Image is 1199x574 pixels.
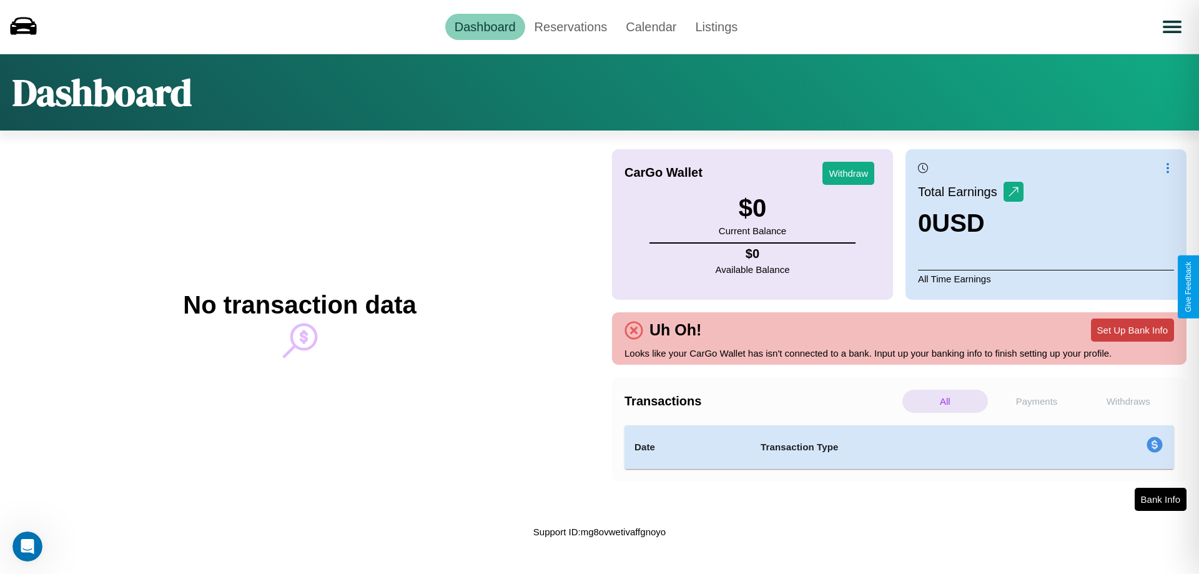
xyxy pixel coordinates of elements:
[918,209,1024,237] h3: 0 USD
[624,166,703,180] h4: CarGo Wallet
[1091,319,1174,342] button: Set Up Bank Info
[616,14,686,40] a: Calendar
[1155,9,1190,44] button: Open menu
[716,261,790,278] p: Available Balance
[822,162,874,185] button: Withdraw
[918,181,1004,203] p: Total Earnings
[445,14,525,40] a: Dashboard
[183,291,416,319] h2: No transaction data
[624,394,899,408] h4: Transactions
[525,14,617,40] a: Reservations
[624,425,1174,469] table: simple table
[12,532,42,562] iframe: Intercom live chat
[719,194,786,222] h3: $ 0
[994,390,1080,413] p: Payments
[1184,262,1193,312] div: Give Feedback
[918,270,1174,287] p: All Time Earnings
[12,67,192,118] h1: Dashboard
[716,247,790,261] h4: $ 0
[719,222,786,239] p: Current Balance
[761,440,1044,455] h4: Transaction Type
[533,523,666,540] p: Support ID: mg8ovwetivaffgnoyo
[634,440,741,455] h4: Date
[1135,488,1187,511] button: Bank Info
[902,390,988,413] p: All
[643,321,708,339] h4: Uh Oh!
[624,345,1174,362] p: Looks like your CarGo Wallet has isn't connected to a bank. Input up your banking info to finish ...
[1085,390,1171,413] p: Withdraws
[686,14,747,40] a: Listings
